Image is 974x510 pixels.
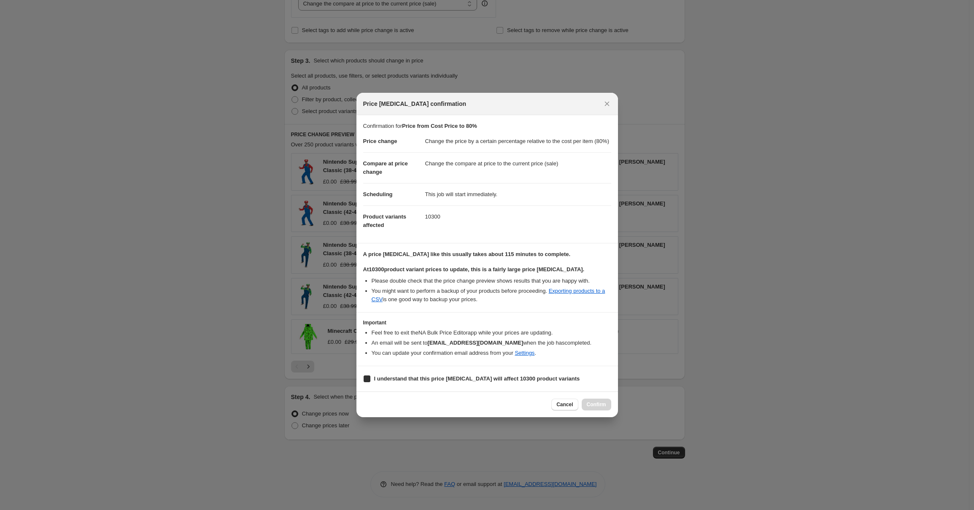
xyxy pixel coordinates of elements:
[363,213,407,228] span: Product variants affected
[363,191,393,197] span: Scheduling
[363,100,467,108] span: Price [MEDICAL_DATA] confirmation
[425,130,611,152] dd: Change the price by a certain percentage relative to the cost per item (80%)
[363,122,611,130] p: Confirmation for
[363,160,408,175] span: Compare at price change
[427,340,523,346] b: [EMAIL_ADDRESS][DOMAIN_NAME]
[372,349,611,357] li: You can update your confirmation email address from your .
[372,288,605,302] a: Exporting products to a CSV
[363,319,611,326] h3: Important
[425,152,611,175] dd: Change the compare at price to the current price (sale)
[372,277,611,285] li: Please double check that the price change preview shows results that you are happy with.
[372,329,611,337] li: Feel free to exit the NA Bulk Price Editor app while your prices are updating.
[363,138,397,144] span: Price change
[425,183,611,205] dd: This job will start immediately.
[363,266,585,273] b: At 10300 product variant prices to update, this is a fairly large price [MEDICAL_DATA].
[402,123,477,129] b: Price from Cost Price to 80%
[372,339,611,347] li: An email will be sent to when the job has completed .
[515,350,534,356] a: Settings
[374,375,580,382] b: I understand that this price [MEDICAL_DATA] will affect 10300 product variants
[372,287,611,304] li: You might want to perform a backup of your products before proceeding. is one good way to backup ...
[363,251,571,257] b: A price [MEDICAL_DATA] like this usually takes about 115 minutes to complete.
[425,205,611,228] dd: 10300
[556,401,573,408] span: Cancel
[551,399,578,410] button: Cancel
[601,98,613,110] button: Close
